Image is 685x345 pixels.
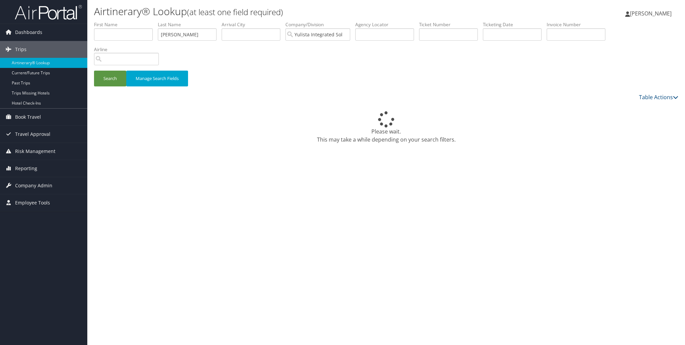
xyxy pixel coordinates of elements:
h1: Airtinerary® Lookup [94,4,484,18]
label: Ticketing Date [483,21,547,28]
span: Book Travel [15,109,41,125]
label: Last Name [158,21,222,28]
span: Dashboards [15,24,42,41]
span: Employee Tools [15,194,50,211]
span: Risk Management [15,143,55,160]
span: Travel Approval [15,126,50,143]
label: Ticket Number [419,21,483,28]
label: Invoice Number [547,21,610,28]
label: Arrival City [222,21,285,28]
img: airportal-logo.png [15,4,82,20]
a: Table Actions [639,93,678,101]
span: [PERSON_NAME] [630,10,672,17]
span: Reporting [15,160,37,177]
label: Company/Division [285,21,355,28]
button: Manage Search Fields [126,71,188,86]
div: Please wait. This may take a while depending on your search filters. [94,111,678,144]
label: First Name [94,21,158,28]
small: (at least one field required) [187,6,283,17]
span: Trips [15,41,27,58]
label: Airline [94,46,164,53]
a: [PERSON_NAME] [625,3,678,24]
button: Search [94,71,126,86]
span: Company Admin [15,177,52,194]
label: Agency Locator [355,21,419,28]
